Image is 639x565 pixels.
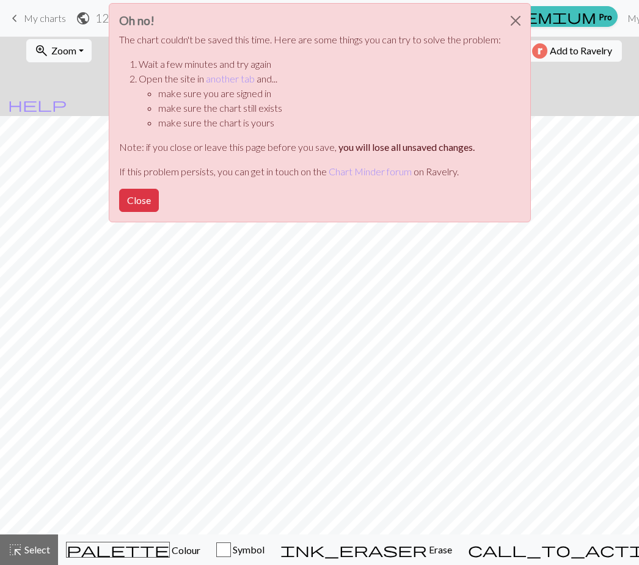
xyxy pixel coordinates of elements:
p: Note: if you close or leave this page before you save, [119,140,501,155]
button: Colour [58,534,208,565]
li: make sure the chart is yours [158,115,501,130]
strong: you will lose all unsaved changes. [338,141,475,153]
li: Wait a few minutes and try again [139,57,501,71]
span: Colour [170,544,200,556]
span: ink_eraser [280,541,427,558]
li: make sure the chart still exists [158,101,501,115]
button: Symbol [208,534,272,565]
li: Open the site in and... [139,71,501,130]
p: If this problem persists, you can get in touch on the on Ravelry. [119,164,501,179]
button: Close [501,4,530,38]
h3: Oh no! [119,13,501,27]
button: Close [119,189,159,212]
p: The chart couldn't be saved this time. Here are some things you can try to solve the problem: [119,32,501,47]
li: make sure you are signed in [158,86,501,101]
a: another tab [206,73,255,84]
span: Symbol [231,544,265,555]
span: palette [67,541,169,558]
span: Select [23,544,50,555]
button: Erase [272,534,460,565]
a: Chart Minder forum [329,166,412,177]
span: highlight_alt [8,541,23,558]
span: Erase [427,544,452,555]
